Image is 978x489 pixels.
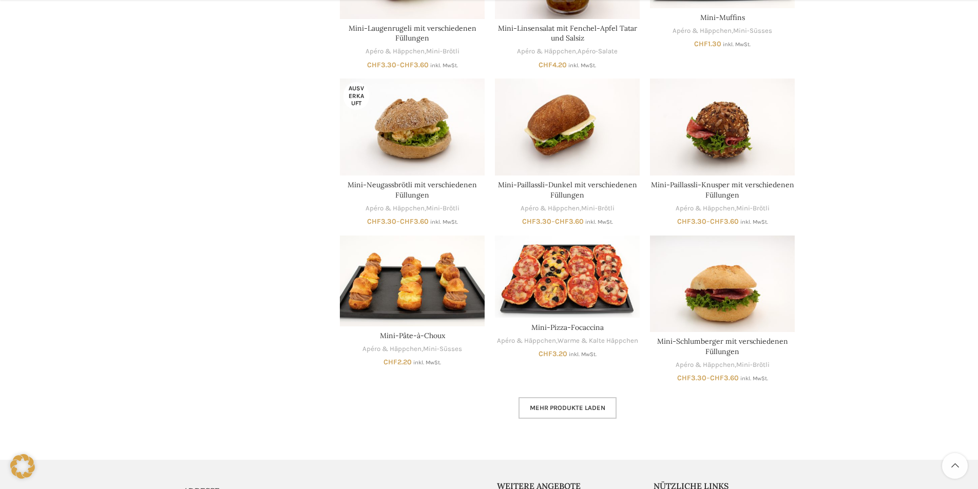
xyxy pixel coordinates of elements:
a: Mini-Pizza-Focaccina [495,236,640,318]
span: CHF [367,217,381,226]
small: inkl. MwSt. [430,62,458,69]
a: Mini-Muffins [700,13,745,22]
a: Mini-Paillassli-Knusper mit verschiedenen Füllungen [651,180,794,200]
bdi: 3.60 [400,61,429,69]
a: Mini-Schlumberger mit verschiedenen Füllungen [650,236,795,332]
bdi: 3.60 [710,217,739,226]
a: Mehr Produkte laden [519,397,617,419]
a: Mini-Linsensalat mit Fenchel-Apfel Tatar und Salsiz [498,24,637,43]
small: inkl. MwSt. [723,41,751,48]
span: CHF [522,217,536,226]
a: Apéro & Häppchen [676,360,735,370]
span: – [650,373,795,383]
bdi: 3.60 [710,374,739,382]
a: Mini-Brötli [581,204,615,213]
a: Mini-Paillassli-Knusper mit verschiedenen Füllungen [650,79,795,175]
bdi: 2.20 [383,358,412,366]
a: Scroll to top button [942,453,968,479]
bdi: 3.30 [367,61,396,69]
span: CHF [710,374,724,382]
a: Apéro & Häppchen [521,204,580,213]
a: Apéro & Häppchen [362,344,421,354]
a: Mini-Laugenrugeli mit verschiedenen Füllungen [349,24,476,43]
small: inkl. MwSt. [568,62,596,69]
div: , [650,26,795,36]
div: , [340,47,485,56]
a: Mini-Schlumberger mit verschiedenen Füllungen [657,337,788,356]
a: Mini-Süsses [733,26,772,36]
span: – [340,60,485,70]
div: , [340,204,485,213]
bdi: 1.30 [694,40,721,48]
a: Mini-Pâte-à-Choux [380,331,445,340]
a: Apéro-Salate [578,47,618,56]
span: – [650,217,795,227]
a: Apéro & Häppchen [366,204,425,213]
a: Mini-Süsses [423,344,462,354]
bdi: 3.30 [677,217,706,226]
a: Mini-Neugassbrötli mit verschiedenen Füllungen [348,180,477,200]
small: inkl. MwSt. [430,219,458,225]
a: Apéro & Häppchen [366,47,425,56]
div: , [650,360,795,370]
div: , [650,204,795,213]
a: Warme & Kalte Häppchen [558,336,638,346]
a: Mini-Brötli [736,360,770,370]
span: Ausverkauft [343,82,369,109]
a: Apéro & Häppchen [673,26,732,36]
span: – [495,217,640,227]
bdi: 3.60 [555,217,584,226]
small: inkl. MwSt. [585,219,613,225]
span: CHF [383,358,397,366]
span: CHF [400,217,414,226]
span: CHF [539,61,552,69]
div: , [340,344,485,354]
a: Mini-Brötli [426,204,459,213]
bdi: 4.20 [539,61,567,69]
a: Mini-Neugassbrötli mit verschiedenen Füllungen [340,79,485,175]
a: Mini-Pizza-Focaccina [531,323,604,332]
div: , [495,47,640,56]
a: Mini-Brötli [736,204,770,213]
small: inkl. MwSt. [413,359,441,366]
bdi: 3.30 [522,217,551,226]
div: , [495,336,640,346]
span: CHF [694,40,708,48]
bdi: 3.30 [367,217,396,226]
span: CHF [400,61,414,69]
span: CHF [710,217,724,226]
span: CHF [539,349,552,358]
bdi: 3.20 [539,349,567,358]
a: Mini-Pâte-à-Choux [340,236,485,326]
a: Apéro & Häppchen [676,204,735,213]
a: Mini-Paillassli-Dunkel mit verschiedenen Füllungen [498,180,637,200]
small: inkl. MwSt. [740,375,768,382]
span: CHF [367,61,381,69]
a: Mini-Paillassli-Dunkel mit verschiedenen Füllungen [495,79,640,175]
span: – [340,217,485,227]
span: CHF [677,217,691,226]
a: Apéro & Häppchen [497,336,556,346]
span: CHF [677,374,691,382]
a: Mini-Brötli [426,47,459,56]
a: Apéro & Häppchen [517,47,576,56]
span: CHF [555,217,569,226]
bdi: 3.30 [677,374,706,382]
span: Mehr Produkte laden [530,404,605,412]
small: inkl. MwSt. [569,351,597,358]
bdi: 3.60 [400,217,429,226]
small: inkl. MwSt. [740,219,768,225]
div: , [495,204,640,213]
